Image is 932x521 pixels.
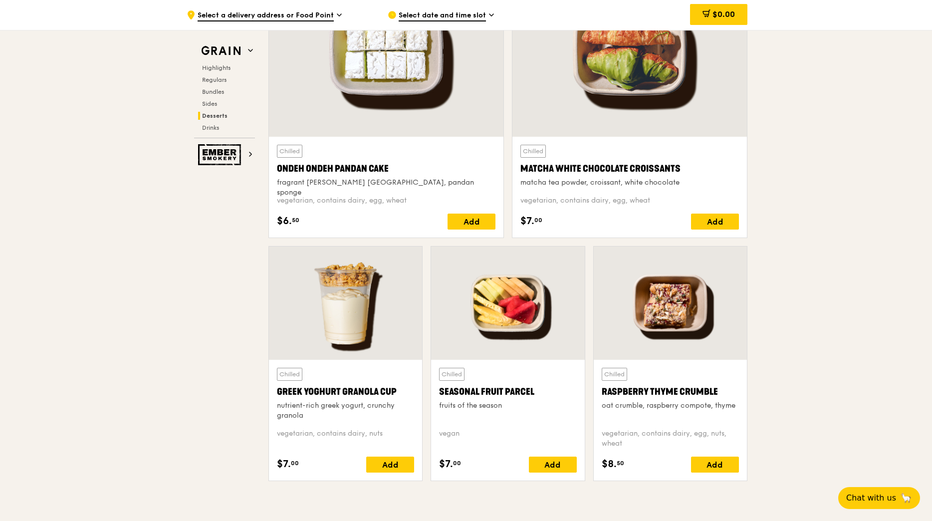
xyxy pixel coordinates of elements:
[399,10,486,21] span: Select date and time slot
[520,145,546,158] div: Chilled
[277,385,414,399] div: Greek Yoghurt Granola Cup
[198,144,244,165] img: Ember Smokery web logo
[198,10,334,21] span: Select a delivery address or Food Point
[277,214,292,229] span: $6.
[277,457,291,472] span: $7.
[520,178,739,188] div: matcha tea powder, croissant, white chocolate
[366,457,414,473] div: Add
[617,459,624,467] span: 50
[602,429,739,449] div: vegetarian, contains dairy, egg, nuts, wheat
[846,492,896,504] span: Chat with us
[439,401,576,411] div: fruits of the season
[202,100,217,107] span: Sides
[277,162,495,176] div: Ondeh Ondeh Pandan Cake
[602,368,627,381] div: Chilled
[602,385,739,399] div: Raspberry Thyme Crumble
[202,112,228,119] span: Desserts
[202,64,231,71] span: Highlights
[602,401,739,411] div: oat crumble, raspberry compote, thyme
[277,401,414,421] div: nutrient-rich greek yogurt, crunchy granola
[439,385,576,399] div: Seasonal Fruit Parcel
[202,124,219,131] span: Drinks
[277,178,495,198] div: fragrant [PERSON_NAME] [GEOGRAPHIC_DATA], pandan sponge
[602,457,617,472] span: $8.
[453,459,461,467] span: 00
[520,214,534,229] span: $7.
[277,145,302,158] div: Chilled
[529,457,577,473] div: Add
[691,457,739,473] div: Add
[439,457,453,472] span: $7.
[291,459,299,467] span: 00
[277,429,414,449] div: vegetarian, contains dairy, nuts
[439,368,465,381] div: Chilled
[900,492,912,504] span: 🦙
[448,214,495,230] div: Add
[520,162,739,176] div: Matcha White Chocolate Croissants
[439,429,576,449] div: vegan
[520,196,739,206] div: vegetarian, contains dairy, egg, wheat
[691,214,739,230] div: Add
[202,88,224,95] span: Bundles
[277,196,495,206] div: vegetarian, contains dairy, egg, wheat
[534,216,542,224] span: 00
[838,487,920,509] button: Chat with us🦙
[712,9,735,19] span: $0.00
[292,216,299,224] span: 50
[198,42,244,60] img: Grain web logo
[202,76,227,83] span: Regulars
[277,368,302,381] div: Chilled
